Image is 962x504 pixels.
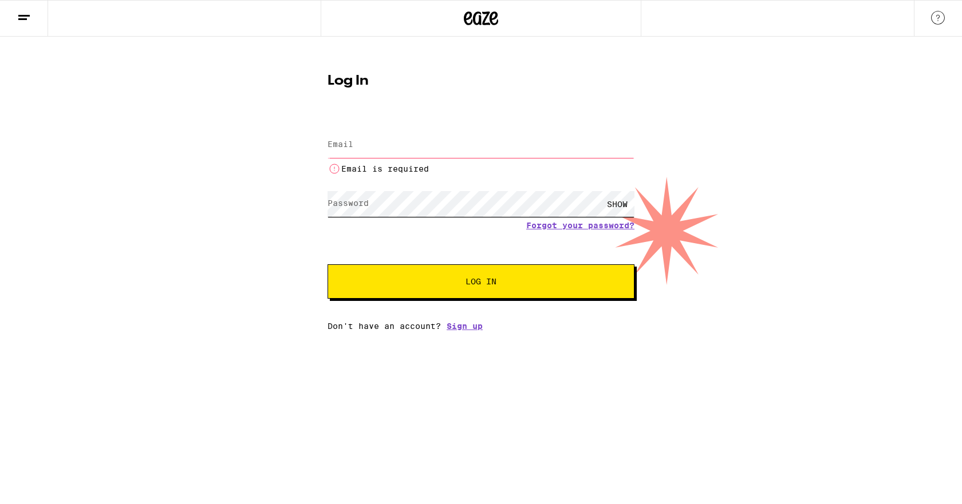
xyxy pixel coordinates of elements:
[526,221,634,230] a: Forgot your password?
[328,322,634,331] div: Don't have an account?
[600,191,634,217] div: SHOW
[447,322,483,331] a: Sign up
[328,199,369,208] label: Password
[328,132,634,158] input: Email
[328,264,634,299] button: Log In
[328,140,353,149] label: Email
[26,8,49,18] span: Help
[466,277,496,285] span: Log In
[328,162,634,176] li: Email is required
[328,74,634,88] h1: Log In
